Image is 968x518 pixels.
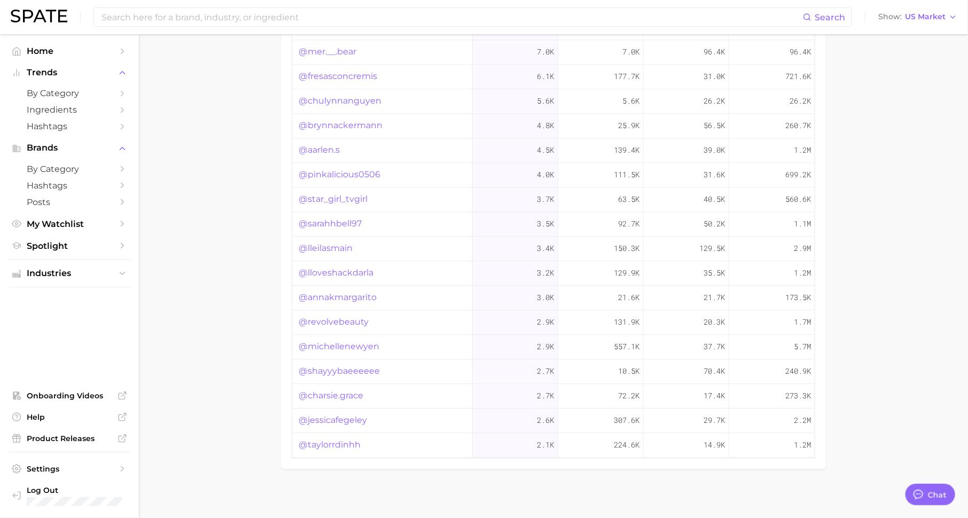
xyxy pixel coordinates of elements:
[794,316,811,329] span: 1.7m
[27,219,112,229] span: My Watchlist
[27,143,112,153] span: Brands
[9,461,130,477] a: Settings
[299,218,362,231] a: @sarahhbell97
[785,365,811,378] span: 240.9k
[27,464,112,474] span: Settings
[618,120,639,132] span: 25.9k
[537,120,554,132] span: 4.8k
[537,316,554,329] span: 2.9k
[27,121,112,131] span: Hashtags
[876,10,960,24] button: ShowUS Market
[537,144,554,157] span: 4.5k
[704,193,725,206] span: 40.5k
[299,365,380,378] a: @shayyybaeeeeee
[27,412,112,422] span: Help
[622,95,639,108] span: 5.6k
[27,88,112,98] span: by Category
[704,46,725,59] span: 96.4k
[299,316,369,329] a: @revolvebeauty
[299,120,382,132] a: @brynnackermann
[27,485,122,495] span: Log Out
[618,292,639,304] span: 21.6k
[794,267,811,280] span: 1.2m
[100,8,803,26] input: Search here for a brand, industry, or ingredient
[785,292,811,304] span: 173.5k
[9,194,130,210] a: Posts
[614,439,639,452] span: 224.6k
[9,118,130,135] a: Hashtags
[704,341,725,354] span: 37.7k
[537,414,554,427] span: 2.6k
[537,292,554,304] span: 3.0k
[27,68,112,77] span: Trends
[299,70,377,83] a: @fresasconcremis
[794,414,811,427] span: 2.2m
[9,388,130,404] a: Onboarding Videos
[9,43,130,59] a: Home
[299,46,356,59] a: @mer.__.bear
[794,439,811,452] span: 1.2m
[878,14,902,20] span: Show
[794,242,811,255] span: 2.9m
[618,365,639,378] span: 10.5k
[27,241,112,251] span: Spotlight
[299,95,381,108] a: @chulynnanguyen
[614,169,639,182] span: 111.5k
[27,197,112,207] span: Posts
[537,242,554,255] span: 3.4k
[794,218,811,231] span: 1.1m
[704,316,725,329] span: 20.3k
[299,292,377,304] a: @annakmargarito
[9,430,130,446] a: Product Releases
[537,95,554,108] span: 5.6k
[537,218,554,231] span: 3.5k
[27,391,112,401] span: Onboarding Videos
[9,140,130,156] button: Brands
[27,105,112,115] span: Ingredients
[614,267,639,280] span: 129.9k
[699,242,725,255] span: 129.5k
[537,70,554,83] span: 6.1k
[905,14,946,20] span: US Market
[11,10,67,22] img: SPATE
[785,70,811,83] span: 721.6k
[537,169,554,182] span: 4.0k
[785,169,811,182] span: 699.2k
[27,180,112,191] span: Hashtags
[9,216,130,232] a: My Watchlist
[704,439,725,452] span: 14.9k
[537,439,554,452] span: 2.1k
[790,95,811,108] span: 26.2k
[704,267,725,280] span: 35.5k
[704,365,725,378] span: 70.4k
[785,193,811,206] span: 560.6k
[9,65,130,81] button: Trends
[618,193,639,206] span: 63.5k
[27,46,112,56] span: Home
[704,218,725,231] span: 50.2k
[704,414,725,427] span: 29.7k
[614,242,639,255] span: 150.3k
[614,414,639,427] span: 307.6k
[27,164,112,174] span: by Category
[299,267,373,280] a: @lloveshackdarla
[704,390,725,403] span: 17.4k
[785,120,811,132] span: 260.7k
[704,292,725,304] span: 21.7k
[537,341,554,354] span: 2.9k
[704,144,725,157] span: 39.0k
[704,120,725,132] span: 56.5k
[704,169,725,182] span: 31.6k
[9,161,130,177] a: by Category
[614,341,639,354] span: 557.1k
[9,238,130,254] a: Spotlight
[790,46,811,59] span: 96.4k
[785,390,811,403] span: 273.3k
[794,341,811,354] span: 5.7m
[299,341,379,354] a: @michellenewyen
[794,144,811,157] span: 1.2m
[9,101,130,118] a: Ingredients
[299,193,368,206] a: @star_girl_tvgirl
[299,414,367,427] a: @jessicafegeley
[537,267,554,280] span: 3.2k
